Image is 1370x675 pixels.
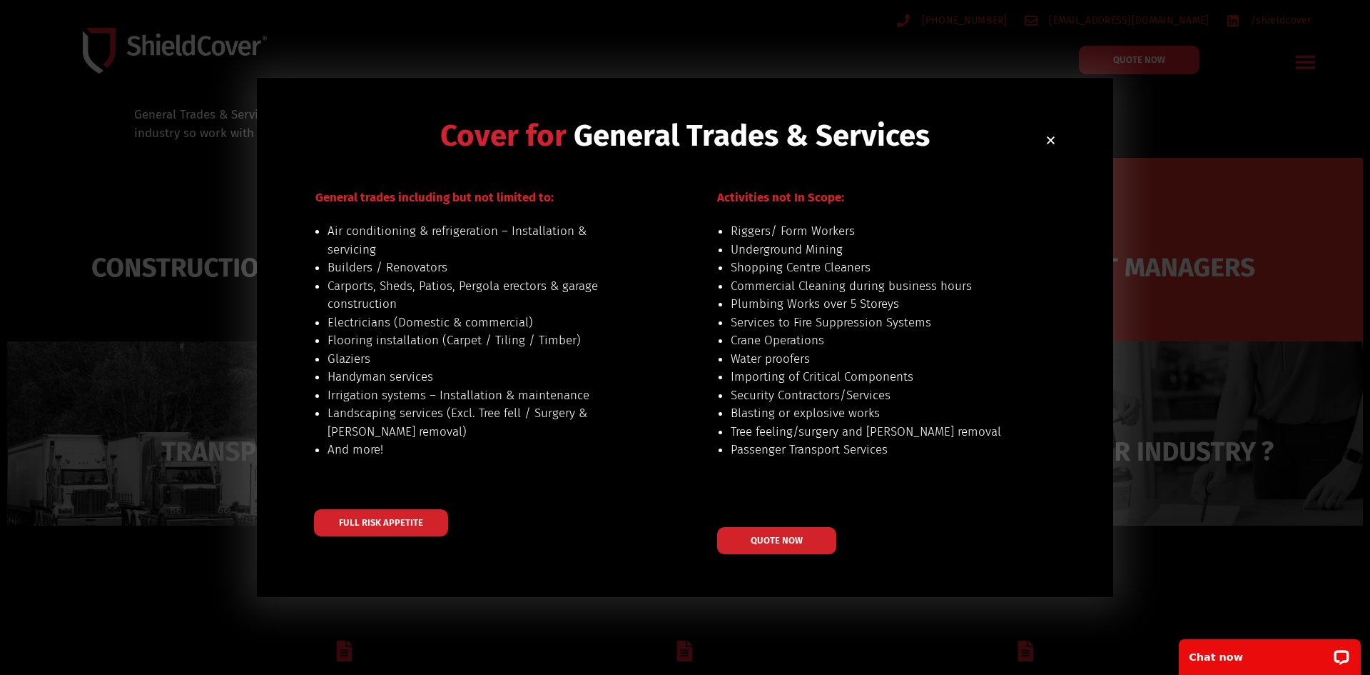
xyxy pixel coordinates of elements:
li: Builders / Renovators [328,259,625,277]
li: Security Contractors/Services [731,386,1028,405]
li: Plumbing Works over 5 Storeys [731,295,1028,314]
li: Glaziers [328,350,625,369]
li: Commercial Cleaning during business hours [731,277,1028,296]
li: Landscaping services (Excl. Tree fell / Surgery & [PERSON_NAME] removal) [328,404,625,441]
span: General Trades & Services [574,118,930,154]
span: FULL RISK APPETITE [339,518,423,527]
iframe: LiveChat chat widget [1169,630,1370,675]
li: Tree feeling/surgery and [PERSON_NAME] removal [731,423,1028,441]
li: Flooring installation (Carpet / Tiling / Timber) [328,331,625,350]
li: Services to Fire Suppression Systems [731,314,1028,332]
li: Water proofers [731,350,1028,369]
li: Shopping Centre Cleaners [731,259,1028,277]
li: Carports, Sheds, Patios, Pergola erectors & garage construction [328,277,625,314]
li: Irrigation systems – Installation & maintenance [328,386,625,405]
li: Passenger Transport Services [731,441,1028,459]
li: Electricians (Domestic & commercial) [328,314,625,332]
li: Importing of Critical Components [731,368,1028,386]
span: Cover for [440,118,567,154]
span: Activities not In Scope: [717,190,844,205]
li: Crane Operations [731,331,1028,350]
li: Blasting or explosive works [731,404,1028,423]
span: General trades including but not limited to: [315,190,554,205]
li: Riggers/ Form Workers [731,222,1028,241]
li: Underground Mining [731,241,1028,259]
a: QUOTE NOW [717,527,836,554]
li: Handyman services [328,368,625,386]
li: Air conditioning & refrigeration – Installation & servicing [328,222,625,259]
span: QUOTE NOW [751,536,803,545]
a: Close [1045,135,1056,146]
a: FULL RISK APPETITE [314,509,448,536]
li: And more! [328,441,625,459]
